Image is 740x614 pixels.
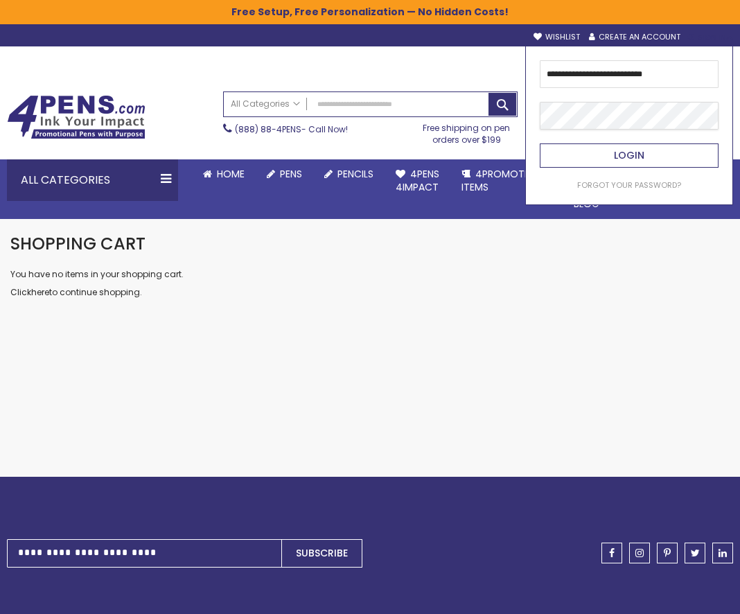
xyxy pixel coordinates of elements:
[577,179,681,191] span: Forgot Your Password?
[577,180,681,191] a: Forgot Your Password?
[337,167,373,181] span: Pencils
[217,167,245,181] span: Home
[231,98,300,109] span: All Categories
[396,167,439,194] span: 4Pens 4impact
[719,548,727,558] span: linkedin
[385,159,450,202] a: 4Pens4impact
[657,543,678,563] a: pinterest
[712,543,733,563] a: linkedin
[235,123,348,135] span: - Call Now!
[601,543,622,563] a: facebook
[7,159,178,201] div: All Categories
[281,539,362,568] button: Subscribe
[589,32,680,42] a: Create an Account
[609,548,615,558] span: facebook
[614,148,644,162] span: Login
[296,546,348,560] span: Subscribe
[664,548,671,558] span: pinterest
[280,167,302,181] span: Pens
[540,143,719,168] button: Login
[10,287,730,298] p: Click to continue shopping.
[235,123,301,135] a: (888) 88-4PENS
[313,159,385,189] a: Pencils
[691,548,700,558] span: twitter
[629,543,650,563] a: instagram
[450,159,563,202] a: 4PROMOTIONALITEMS
[10,269,730,280] p: You have no items in your shopping cart.
[31,286,49,298] a: here
[7,95,146,139] img: 4Pens Custom Pens and Promotional Products
[685,543,705,563] a: twitter
[416,117,518,145] div: Free shipping on pen orders over $199
[224,92,307,115] a: All Categories
[687,33,733,43] div: Sign In
[461,167,552,194] span: 4PROMOTIONAL ITEMS
[635,548,644,558] span: instagram
[534,32,580,42] a: Wishlist
[192,159,256,189] a: Home
[10,232,146,255] span: Shopping Cart
[256,159,313,189] a: Pens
